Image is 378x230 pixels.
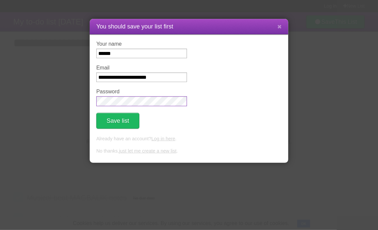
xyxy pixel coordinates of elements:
[96,135,282,143] p: Already have an account? .
[96,89,187,95] label: Password
[119,148,177,154] a: just let me create a new list
[96,22,282,31] h1: You should save your list first
[96,65,187,71] label: Email
[96,113,139,129] button: Save list
[96,41,187,47] label: Your name
[151,136,175,141] a: Log in here
[96,148,282,155] p: No thanks, .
